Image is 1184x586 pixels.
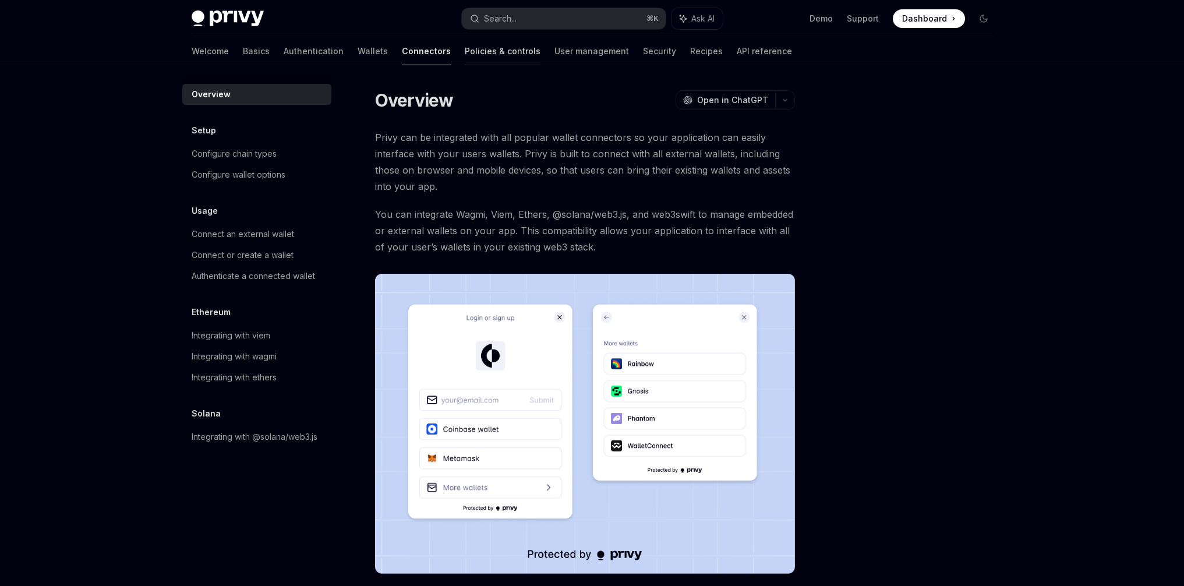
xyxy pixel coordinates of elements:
a: Welcome [192,37,229,65]
a: Integrating with viem [182,325,331,346]
a: Overview [182,84,331,105]
h5: Solana [192,407,221,421]
a: Integrating with @solana/web3.js [182,426,331,447]
a: Wallets [358,37,388,65]
a: Support [847,13,879,24]
a: Authenticate a connected wallet [182,266,331,287]
div: Integrating with ethers [192,370,277,384]
h1: Overview [375,90,454,111]
a: Authentication [284,37,344,65]
div: Configure wallet options [192,168,285,182]
a: Configure chain types [182,143,331,164]
a: User management [554,37,629,65]
div: Integrating with wagmi [192,350,277,363]
h5: Usage [192,204,218,218]
h5: Setup [192,123,216,137]
span: Open in ChatGPT [697,94,768,106]
div: Search... [484,12,517,26]
div: Configure chain types [192,147,277,161]
a: Connect an external wallet [182,224,331,245]
span: Ask AI [691,13,715,24]
a: Recipes [690,37,723,65]
span: Privy can be integrated with all popular wallet connectors so your application can easily interfa... [375,129,795,195]
a: Basics [243,37,270,65]
h5: Ethereum [192,305,231,319]
a: Demo [810,13,833,24]
a: Security [643,37,676,65]
a: API reference [737,37,792,65]
button: Search...⌘K [462,8,666,29]
span: ⌘ K [646,14,659,23]
a: Integrating with ethers [182,367,331,388]
div: Overview [192,87,231,101]
a: Configure wallet options [182,164,331,185]
div: Connect an external wallet [192,227,294,241]
a: Dashboard [893,9,965,28]
button: Open in ChatGPT [676,90,775,110]
span: You can integrate Wagmi, Viem, Ethers, @solana/web3.js, and web3swift to manage embedded or exter... [375,206,795,255]
a: Policies & controls [465,37,540,65]
div: Integrating with @solana/web3.js [192,430,317,444]
span: Dashboard [902,13,947,24]
img: dark logo [192,10,264,27]
button: Ask AI [671,8,723,29]
img: Connectors3 [375,274,795,574]
button: Toggle dark mode [974,9,993,28]
div: Authenticate a connected wallet [192,269,315,283]
a: Integrating with wagmi [182,346,331,367]
div: Integrating with viem [192,329,270,343]
a: Connectors [402,37,451,65]
div: Connect or create a wallet [192,248,294,262]
a: Connect or create a wallet [182,245,331,266]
